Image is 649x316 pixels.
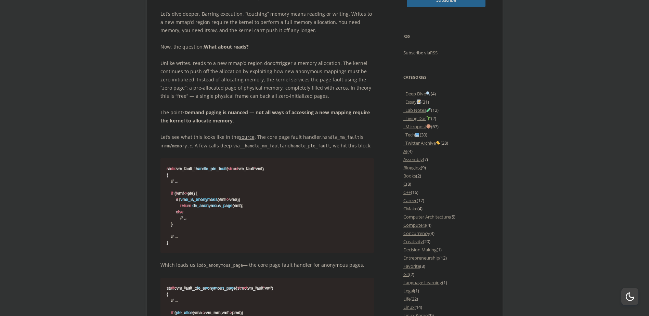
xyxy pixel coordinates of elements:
a: Decision Making [403,247,437,253]
li: (4) [403,147,489,155]
span: ( [226,166,228,171]
a: _Micropost [403,123,431,130]
li: (8) [403,180,489,188]
span: ( [232,203,234,208]
span: { [167,292,168,297]
a: Career [403,197,417,203]
li: (17) [403,196,489,205]
strong: Demand paging is nuanced — not all ways of accessing a new mapping require the kernel to allocate... [160,109,370,124]
img: 🍪 [426,124,431,129]
li: (20) [403,237,489,246]
span: ; [242,203,243,208]
span: handle_pte_fault [195,166,226,171]
span: -> [228,310,232,315]
code: vm_fault_t vm_fault vmf vmf pte vmf vma vmf [167,166,368,246]
code: handle_mm_fault [323,135,360,140]
code: mm/memory.c [165,144,192,148]
a: RSS [430,50,438,56]
h3: RSS [403,32,489,40]
span: // ... [171,234,178,239]
span: -> [184,191,187,196]
li: (8) [403,262,489,270]
li: (4) [403,205,489,213]
img: 🔍 [426,91,430,96]
span: if [171,310,173,315]
img: 🌱 [426,116,431,120]
li: (9) [403,163,489,172]
span: pte_alloc [176,310,193,315]
li: (22) [403,295,489,303]
h3: Categories [403,73,489,81]
span: ) [238,197,240,202]
span: return [180,203,191,208]
span: ) [262,166,263,171]
span: } [167,240,168,245]
li: (4) [403,221,489,229]
span: if [176,197,178,202]
span: static [167,166,177,171]
span: ( [217,197,219,202]
a: Favorite [403,263,420,269]
a: _Essay [403,99,422,105]
li: (14) [403,303,489,311]
a: Language Learning [403,279,442,286]
a: Legal [403,288,414,294]
img: 🧪 [426,108,431,112]
span: ( [193,310,194,315]
p: Let’s see what this looks like in the . The core page fault handler, is in . A few calls deep via... [160,133,374,150]
a: C++ [403,189,411,195]
span: { [167,172,168,177]
p: The point? . [160,108,374,125]
span: ) [271,286,273,290]
li: (7) [403,155,489,163]
span: ( [174,191,176,196]
span: { [196,191,197,196]
a: Assembly [403,156,423,162]
a: Creativity [403,238,423,245]
span: else [176,209,183,214]
span: do_anonymous_page [195,286,235,290]
img: 📝 [417,100,421,104]
img: 💻 [415,132,419,137]
a: Life [403,296,411,302]
li: (1) [403,287,489,295]
li: (30) [403,131,489,139]
span: // ... [171,298,178,303]
span: ) [237,197,238,202]
span: vma_is_anonymous [180,197,217,202]
li: (16) [403,188,489,196]
li: (12) [403,106,489,114]
li: (2) [403,114,489,122]
span: ) [240,310,242,315]
p: Unlike writes, reads to a new mmap’d region do trigger a memory allocation. The kernel continues ... [160,59,374,100]
span: , [220,310,221,315]
span: ( [236,286,237,290]
p: Which leads us to — the core page fault handler for anonymous pages. [160,261,374,269]
li: (31) [403,98,489,106]
span: if [171,191,173,196]
span: } [171,222,172,226]
p: Now, the question: [160,43,374,51]
span: ( [174,310,176,315]
a: Git [403,271,409,277]
span: ) [242,310,243,315]
a: Entrepreneurship [403,255,439,261]
span: struct [228,166,238,171]
a: AI [403,148,407,154]
a: _Living Doc [403,115,431,121]
span: ( [179,197,180,202]
li: (4) [403,90,489,98]
em: not [270,60,277,66]
em: now [208,27,217,34]
a: _Twitter Archive [403,140,441,146]
span: ) [241,203,242,208]
li: (1) [403,246,489,254]
a: source [239,134,255,140]
code: do_anonymous_page [201,263,243,268]
a: Linux [403,304,415,310]
span: // ... [171,179,178,183]
a: Computers [403,222,426,228]
a: Books [403,173,416,179]
a: Blogging [403,164,421,171]
p: Subscribe via [403,49,489,57]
